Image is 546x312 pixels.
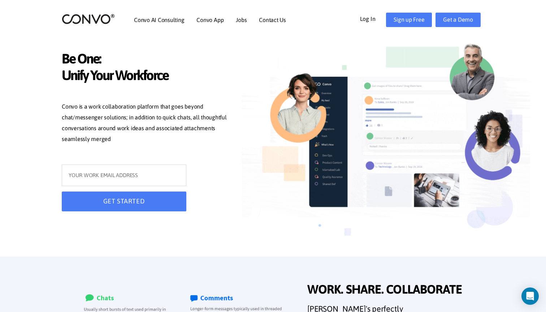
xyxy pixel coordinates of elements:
img: logo_2.png [62,13,115,25]
img: image_not_found [241,34,530,258]
a: Jobs [236,17,247,23]
a: Log In [360,13,386,24]
span: WORK. SHARE. COLLABORATE [307,282,473,299]
a: Get a Demo [435,13,481,27]
a: Convo App [196,17,224,23]
button: GET STARTED [62,192,186,211]
a: Sign up Free [386,13,432,27]
span: Unify Your Workforce [62,67,231,85]
p: Convo is a work collaboration platform that goes beyond chat/messenger solutions; in addition to ... [62,101,231,146]
a: Convo AI Consulting [134,17,184,23]
a: Contact Us [259,17,286,23]
input: YOUR WORK EMAIL ADDRESS [62,164,186,186]
div: Open Intercom Messenger [521,287,539,305]
span: Be One: [62,50,231,69]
